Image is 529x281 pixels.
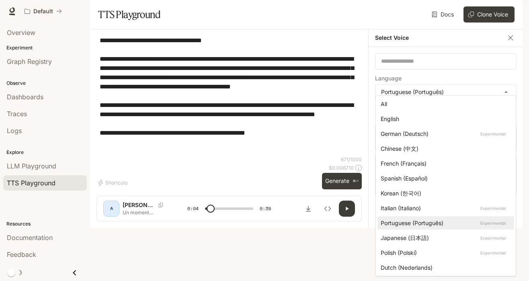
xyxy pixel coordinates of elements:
div: Chinese (中文) [381,144,508,153]
div: Polish (Polski) [381,248,508,257]
p: Experimental [479,219,508,227]
div: Italian (Italiano) [381,204,508,212]
p: Experimental [479,249,508,256]
p: Experimental [479,205,508,212]
div: French (Français) [381,159,508,168]
div: Japanese (日本語) [381,234,508,242]
div: Dutch (Nederlands) [381,263,508,272]
p: Experimental [479,234,508,242]
div: English [381,115,508,123]
div: Portuguese (Português) [381,219,508,227]
div: Spanish (Español) [381,174,508,183]
div: German (Deutsch) [381,129,508,138]
div: All [381,100,508,108]
p: Experimental [479,130,508,137]
div: Korean (한국어) [381,189,508,197]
